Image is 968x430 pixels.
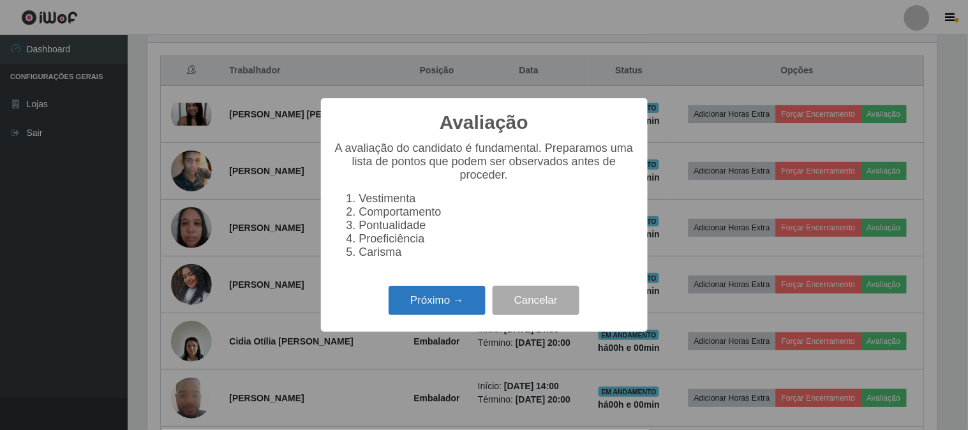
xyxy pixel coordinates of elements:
[359,205,635,219] li: Comportamento
[334,142,635,182] p: A avaliação do candidato é fundamental. Preparamos uma lista de pontos que podem ser observados a...
[359,219,635,232] li: Pontualidade
[359,232,635,246] li: Proeficiência
[389,286,486,316] button: Próximo →
[493,286,579,316] button: Cancelar
[359,192,635,205] li: Vestimenta
[440,111,528,134] h2: Avaliação
[359,246,635,259] li: Carisma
